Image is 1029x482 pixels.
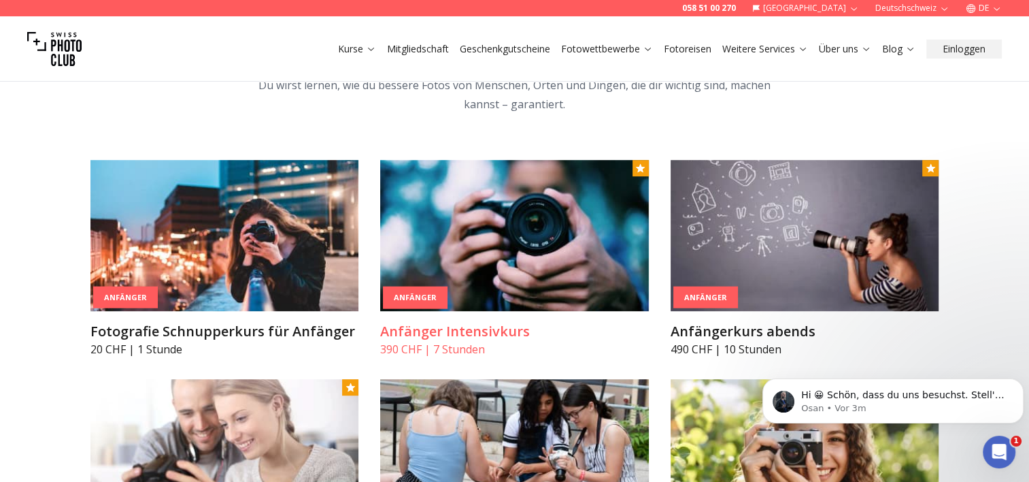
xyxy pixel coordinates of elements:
[561,42,653,56] a: Fotowettbewerbe
[671,341,939,357] p: 490 CHF | 10 Stunden
[454,39,556,59] button: Geschenkgutscheine
[382,39,454,59] button: Mitgliedschaft
[877,39,921,59] button: Blog
[671,322,939,341] h3: Anfängerkurs abends
[1011,436,1022,447] span: 1
[333,39,382,59] button: Kurse
[27,22,82,76] img: Swiss photo club
[882,42,915,56] a: Blog
[90,160,359,311] img: Fotografie Schnupperkurs für Anfänger
[682,3,736,14] a: 058 51 00 270
[556,39,658,59] button: Fotowettbewerbe
[380,341,649,357] p: 390 CHF | 7 Stunden
[338,42,376,56] a: Kurse
[664,42,711,56] a: Fotoreisen
[387,42,449,56] a: Mitgliedschaft
[717,39,813,59] button: Weitere Services
[90,341,359,357] p: 20 CHF | 1 Stunde
[673,286,738,308] div: Anfänger
[757,350,1029,445] iframe: Intercom notifications Nachricht
[819,42,871,56] a: Über uns
[383,287,448,309] div: Anfänger
[90,322,359,341] h3: Fotografie Schnupperkurs für Anfänger
[722,42,808,56] a: Weitere Services
[671,160,939,357] a: Anfängerkurs abendsAnfängerAnfängerkurs abends490 CHF | 10 Stunden
[380,322,649,341] h3: Anfänger Intensivkurs
[926,39,1002,59] button: Einloggen
[380,160,649,357] a: Anfänger IntensivkursAnfängerAnfänger Intensivkurs390 CHF | 7 Stunden
[460,42,550,56] a: Geschenkgutscheine
[93,286,158,308] div: Anfänger
[983,436,1015,468] iframe: Intercom live chat
[658,39,717,59] button: Fotoreisen
[90,160,359,357] a: Fotografie Schnupperkurs für AnfängerAnfängerFotografie Schnupperkurs für Anfänger20 CHF | 1 Stunde
[813,39,877,59] button: Über uns
[254,76,776,114] p: Du wirst lernen, wie du bessere Fotos von Menschen, Orten und Dingen, die dir wichtig sind, mache...
[380,160,649,311] img: Anfänger Intensivkurs
[671,160,939,311] img: Anfängerkurs abends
